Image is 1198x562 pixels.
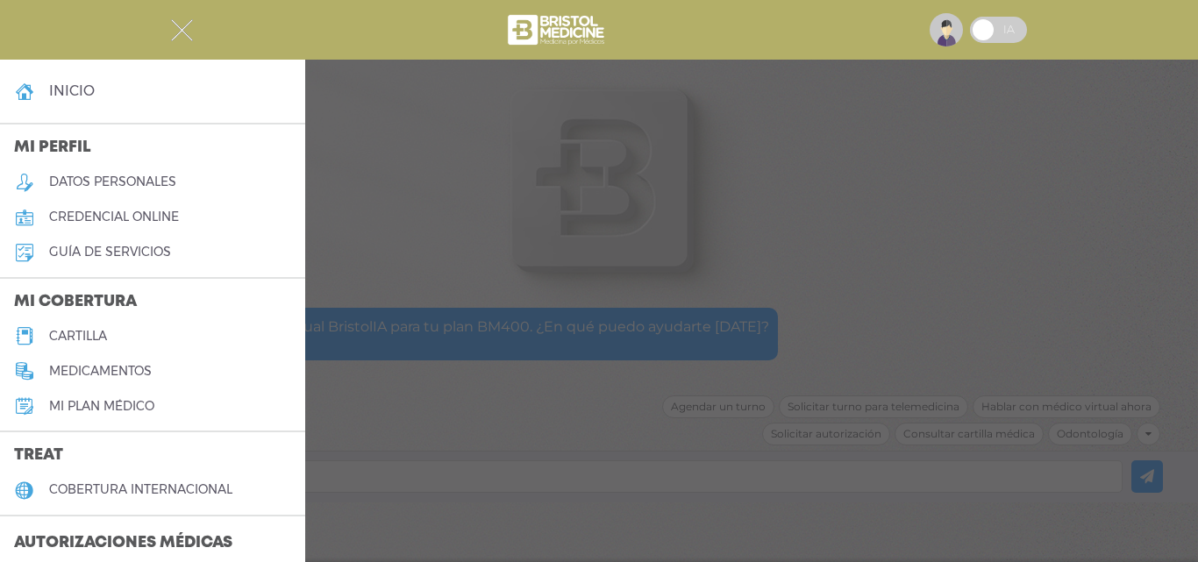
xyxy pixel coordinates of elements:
[49,399,154,414] h5: Mi plan médico
[930,13,963,46] img: profile-placeholder.svg
[49,82,95,99] h4: inicio
[49,482,232,497] h5: cobertura internacional
[49,364,152,379] h5: medicamentos
[49,245,171,260] h5: guía de servicios
[49,174,176,189] h5: datos personales
[505,9,610,51] img: bristol-medicine-blanco.png
[171,19,193,41] img: Cober_menu-close-white.svg
[49,329,107,344] h5: cartilla
[49,210,179,224] h5: credencial online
